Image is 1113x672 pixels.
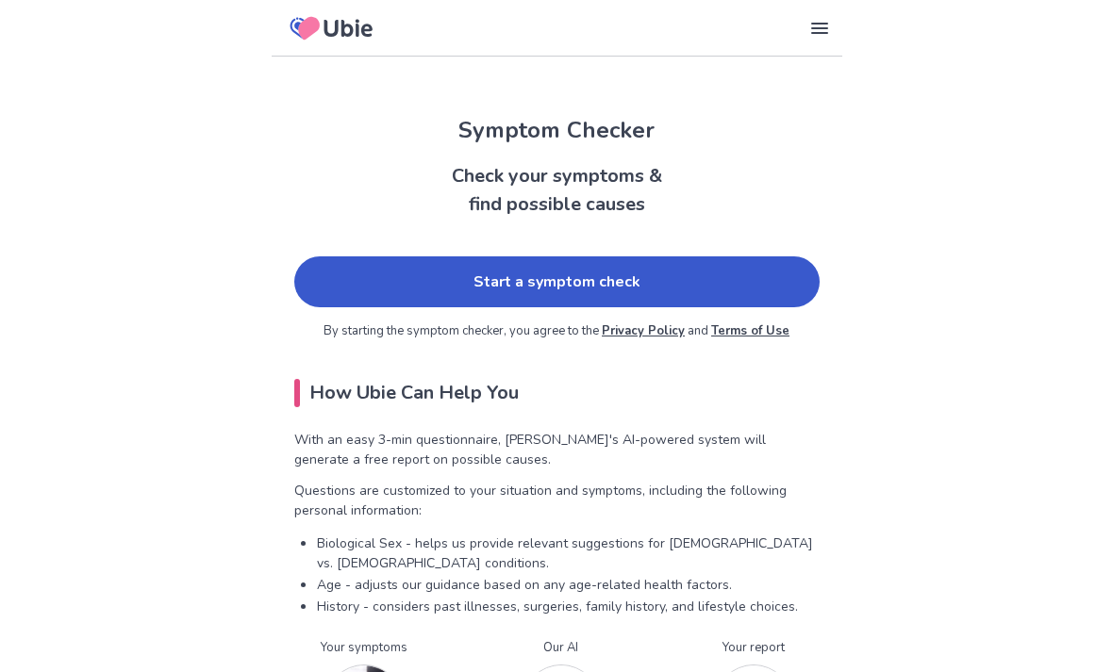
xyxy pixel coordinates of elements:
p: With an easy 3-min questionnaire, [PERSON_NAME]'s AI-powered system will generate a free report o... [294,430,820,469]
a: Terms of Use [711,322,789,339]
p: Biological Sex - helps us provide relevant suggestions for [DEMOGRAPHIC_DATA] vs. [DEMOGRAPHIC_DA... [317,533,820,573]
p: Your symptoms [321,639,407,658]
p: Questions are customized to your situation and symptoms, including the following personal informa... [294,481,820,520]
h2: How Ubie Can Help You [294,379,820,407]
a: Privacy Policy [602,322,685,339]
p: Our AI [523,639,600,658]
p: History - considers past illnesses, surgeries, family history, and lifestyle choices. [317,597,820,616]
h2: Check your symptoms & find possible causes [272,162,842,219]
a: Start a symptom check [294,256,820,307]
p: Your report [715,639,792,658]
h1: Symptom Checker [272,113,842,147]
p: By starting the symptom checker, you agree to the and [294,322,820,341]
p: Age - adjusts our guidance based on any age-related health factors. [317,575,820,595]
